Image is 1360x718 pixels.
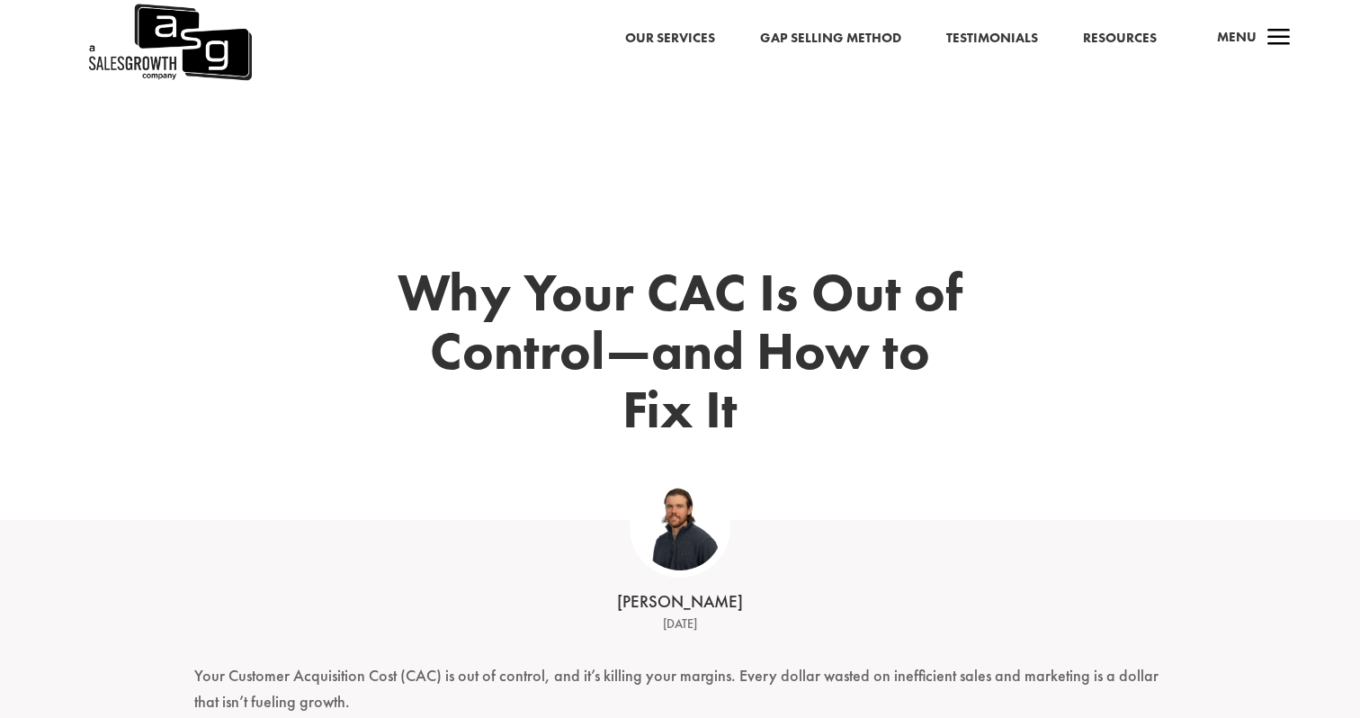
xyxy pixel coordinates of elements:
span: Menu [1217,28,1257,46]
a: Resources [1083,27,1157,50]
span: a [1261,21,1297,57]
div: [PERSON_NAME] [401,590,959,615]
h1: Why Your CAC Is Out of Control—and How to Fix It [383,264,977,447]
img: ASG Co_alternate lockup (1) [637,484,723,570]
a: Testimonials [946,27,1038,50]
a: Gap Selling Method [760,27,901,50]
a: Our Services [625,27,715,50]
div: [DATE] [401,614,959,635]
